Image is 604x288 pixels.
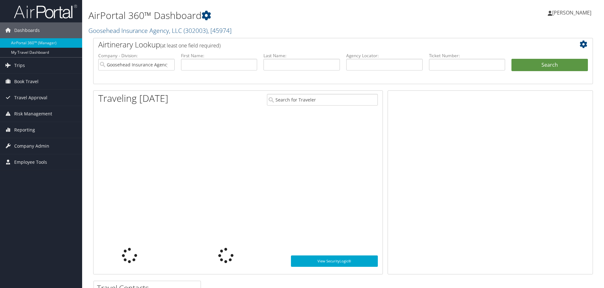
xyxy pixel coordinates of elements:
input: Search for Traveler [267,94,378,106]
a: View SecurityLogic® [291,255,378,267]
a: [PERSON_NAME] [548,3,598,22]
span: Risk Management [14,106,52,122]
h1: Traveling [DATE] [98,92,168,105]
span: Dashboards [14,22,40,38]
span: [PERSON_NAME] [552,9,591,16]
img: airportal-logo.png [14,4,77,19]
span: , [ 45974 ] [208,26,232,35]
span: Company Admin [14,138,49,154]
label: Ticket Number: [429,52,505,59]
label: First Name: [181,52,257,59]
span: Book Travel [14,74,39,89]
span: Travel Approval [14,90,47,106]
label: Agency Locator: [346,52,423,59]
label: Company - Division: [98,52,175,59]
button: Search [511,59,588,71]
h1: AirPortal 360™ Dashboard [88,9,428,22]
a: Goosehead Insurance Agency, LLC [88,26,232,35]
span: Employee Tools [14,154,47,170]
span: ( 302003 ) [184,26,208,35]
h2: Airtinerary Lookup [98,39,546,50]
span: Reporting [14,122,35,138]
span: (at least one field required) [160,42,220,49]
span: Trips [14,58,25,73]
label: Last Name: [263,52,340,59]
